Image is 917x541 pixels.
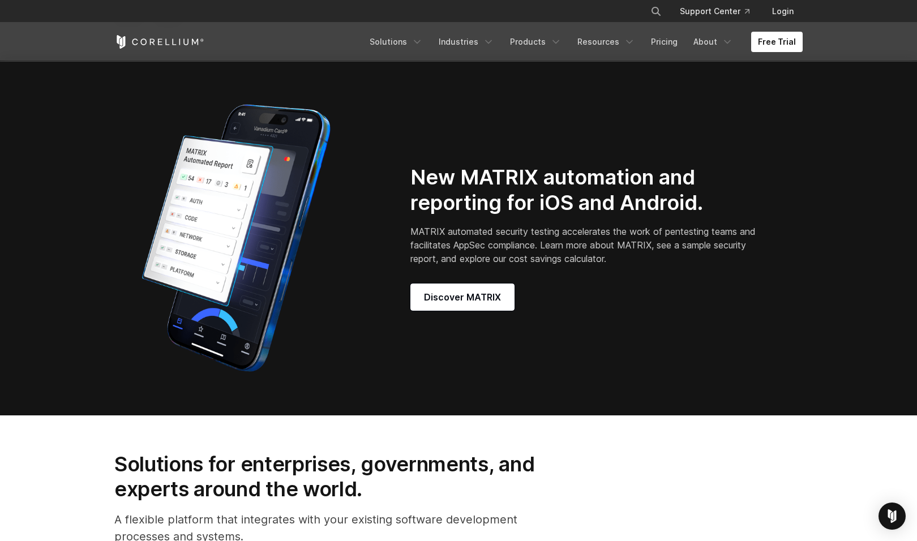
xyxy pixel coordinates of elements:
[114,452,565,502] h2: Solutions for enterprises, governments, and experts around the world.
[410,225,760,265] p: MATRIX automated security testing accelerates the work of pentesting teams and facilitates AppSec...
[571,32,642,52] a: Resources
[424,290,501,304] span: Discover MATRIX
[637,1,803,22] div: Navigation Menu
[879,503,906,530] div: Open Intercom Messenger
[687,32,740,52] a: About
[114,97,358,380] img: Corellium_MATRIX_Hero_1_1x
[503,32,568,52] a: Products
[644,32,684,52] a: Pricing
[410,284,515,311] a: Discover MATRIX
[646,1,666,22] button: Search
[763,1,803,22] a: Login
[432,32,501,52] a: Industries
[114,35,204,49] a: Corellium Home
[671,1,759,22] a: Support Center
[363,32,803,52] div: Navigation Menu
[363,32,430,52] a: Solutions
[751,32,803,52] a: Free Trial
[410,165,760,216] h2: New MATRIX automation and reporting for iOS and Android.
